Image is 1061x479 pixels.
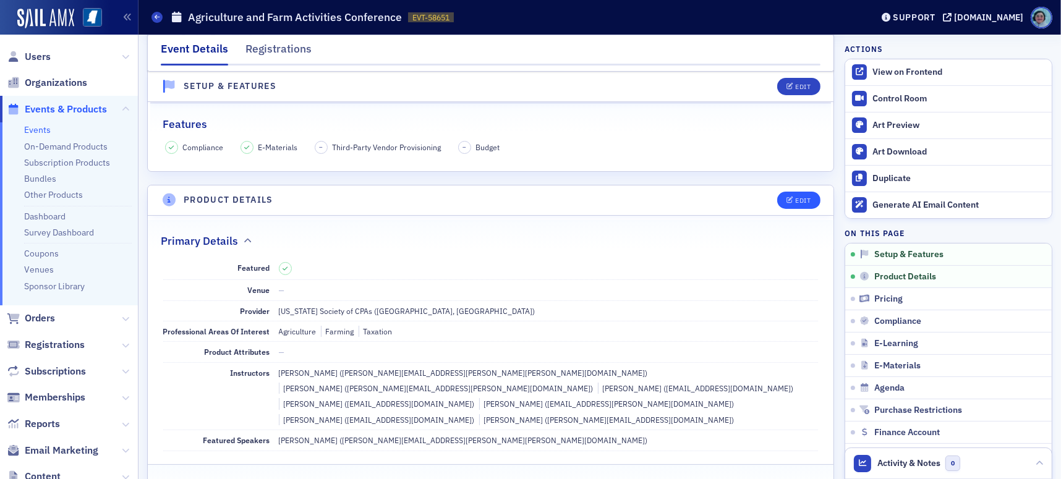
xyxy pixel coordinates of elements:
[7,50,51,64] a: Users
[258,142,297,153] span: E-Materials
[279,414,475,425] div: [PERSON_NAME] ([EMAIL_ADDRESS][DOMAIN_NAME])
[182,142,223,153] span: Compliance
[874,249,944,260] span: Setup & Features
[845,165,1052,192] button: Duplicate
[7,103,107,116] a: Events & Products
[279,347,285,357] span: —
[231,368,270,378] span: Instructors
[874,316,921,327] span: Compliance
[845,86,1052,112] a: Control Room
[279,367,648,378] div: [PERSON_NAME] ([PERSON_NAME][EMAIL_ADDRESS][PERSON_NAME][PERSON_NAME][DOMAIN_NAME])
[874,294,903,305] span: Pricing
[163,326,270,336] span: Professional Areas Of Interest
[24,281,85,292] a: Sponsor Library
[874,427,940,438] span: Finance Account
[25,417,60,431] span: Reports
[874,383,905,394] span: Agenda
[25,365,86,378] span: Subscriptions
[25,50,51,64] span: Users
[359,326,393,337] div: Taxation
[412,12,450,23] span: EVT-58651
[279,306,535,316] span: [US_STATE] Society of CPAs ([GEOGRAPHIC_DATA], [GEOGRAPHIC_DATA])
[475,142,500,153] span: Budget
[161,41,228,66] div: Event Details
[24,189,83,200] a: Other Products
[7,417,60,431] a: Reports
[24,264,54,275] a: Venues
[874,360,921,371] span: E-Materials
[24,227,94,238] a: Survey Dashboard
[24,248,59,259] a: Coupons
[163,116,208,132] h2: Features
[872,200,1046,211] div: Generate AI Email Content
[25,312,55,325] span: Orders
[25,103,107,116] span: Events & Products
[893,12,935,23] div: Support
[945,456,961,471] span: 0
[24,173,56,184] a: Bundles
[83,8,102,27] img: SailAMX
[74,8,102,29] a: View Homepage
[795,197,811,204] div: Edit
[874,405,962,416] span: Purchase Restrictions
[845,192,1052,218] button: Generate AI Email Content
[188,10,402,25] h1: Agriculture and Farm Activities Conference
[943,13,1028,22] button: [DOMAIN_NAME]
[872,173,1046,184] div: Duplicate
[332,142,441,153] span: Third-Party Vendor Provisioning
[184,80,276,93] h4: Setup & Features
[279,285,285,295] span: —
[795,83,811,90] div: Edit
[872,67,1046,78] div: View on Frontend
[25,76,87,90] span: Organizations
[279,434,648,446] div: [PERSON_NAME] ([PERSON_NAME][EMAIL_ADDRESS][PERSON_NAME][PERSON_NAME][DOMAIN_NAME])
[279,383,594,394] div: [PERSON_NAME] ([PERSON_NAME][EMAIL_ADDRESS][PERSON_NAME][DOMAIN_NAME])
[7,391,85,404] a: Memberships
[17,9,74,28] img: SailAMX
[845,227,1052,239] h4: On this page
[203,435,270,445] span: Featured Speakers
[238,263,270,273] span: Featured
[777,78,820,95] button: Edit
[184,193,273,206] h4: Product Details
[25,444,98,457] span: Email Marketing
[872,120,1046,131] div: Art Preview
[279,398,475,409] div: [PERSON_NAME] ([EMAIL_ADDRESS][DOMAIN_NAME])
[7,312,55,325] a: Orders
[24,141,108,152] a: On-Demand Products
[25,338,85,352] span: Registrations
[845,43,883,54] h4: Actions
[279,326,317,337] div: Agriculture
[24,211,66,222] a: Dashboard
[874,338,918,349] span: E-Learning
[479,398,735,409] div: [PERSON_NAME] ([EMAIL_ADDRESS][PERSON_NAME][DOMAIN_NAME])
[7,338,85,352] a: Registrations
[845,112,1052,138] a: Art Preview
[161,233,238,249] h2: Primary Details
[845,59,1052,85] a: View on Frontend
[878,457,941,470] span: Activity & Notes
[241,306,270,316] span: Provider
[7,76,87,90] a: Organizations
[25,391,85,404] span: Memberships
[1031,7,1052,28] span: Profile
[777,192,820,209] button: Edit
[872,93,1046,104] div: Control Room
[248,285,270,295] span: Venue
[320,143,323,151] span: –
[874,271,936,282] span: Product Details
[479,414,735,425] div: [PERSON_NAME] ([PERSON_NAME][EMAIL_ADDRESS][DOMAIN_NAME])
[872,146,1046,158] div: Art Download
[954,12,1023,23] div: [DOMAIN_NAME]
[205,347,270,357] span: Product Attributes
[598,383,794,394] div: [PERSON_NAME] ([EMAIL_ADDRESS][DOMAIN_NAME])
[24,124,51,135] a: Events
[463,143,467,151] span: –
[24,157,110,168] a: Subscription Products
[245,41,312,64] div: Registrations
[845,138,1052,165] a: Art Download
[7,365,86,378] a: Subscriptions
[7,444,98,457] a: Email Marketing
[321,326,354,337] div: Farming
